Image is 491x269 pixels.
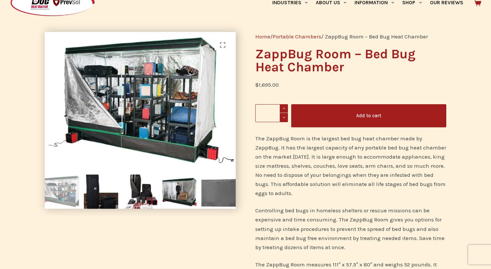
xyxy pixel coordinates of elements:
a: Home [255,33,270,40]
bdi: 1,695.00 [255,81,279,88]
img: ZappBug Room - Bed Bug Heat Chamber [45,175,79,209]
h1: ZappBug Room – Bed Bug Heat Chamber [255,48,446,74]
img: ZappBug Room - Bed Bug Heat Chamber - Image 4 [162,175,197,209]
a: Portable Chambers [273,33,321,40]
img: ZappBug Room - Bed Bug Heat Chamber - Image 2 [84,175,118,209]
p: The ZappBug Room is the largest bed bug heat chamber made by ZappBug. It has the largest capacity... [255,134,446,198]
input: Product quantity [255,104,288,122]
p: Controlling bed bugs in homeless shelters or rescue missions can be expensive and time consuming.... [255,206,446,251]
img: ZappBug Room - Bed Bug Heat Chamber - Image 5 [201,175,236,209]
button: Add to cart [291,104,446,127]
a: View full-screen image gallery [216,38,229,51]
nav: Breadcrumb [255,32,446,41]
img: ZappBug Room - Bed Bug Heat Chamber - Image 3 [123,175,157,209]
button: Open LiveChat chat widget [5,3,25,22]
span: $ [255,81,259,88]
